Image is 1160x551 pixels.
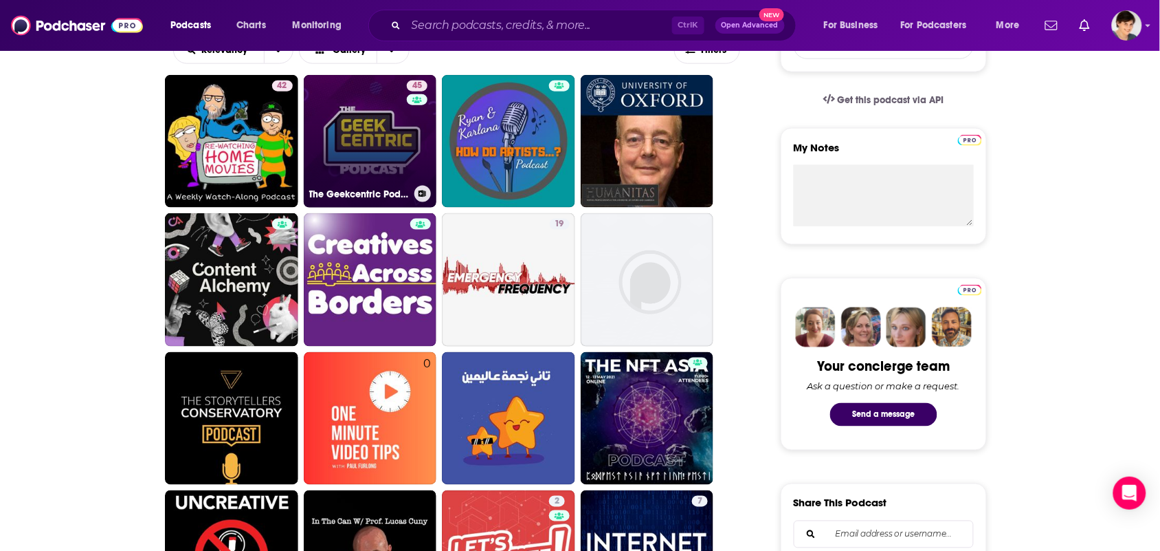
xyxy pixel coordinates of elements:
[814,14,895,36] button: open menu
[1112,10,1142,41] button: Show profile menu
[304,352,437,486] a: 0
[794,141,974,165] label: My Notes
[293,16,342,35] span: Monitoring
[170,16,211,35] span: Podcasts
[818,358,950,376] div: Your concierge team
[698,495,702,509] span: 7
[1040,14,1063,37] a: Show notifications dropdown
[805,521,962,548] input: Email address or username...
[672,17,704,34] span: Ctrl K
[381,10,810,41] div: Search podcasts, credits, & more...
[794,497,887,510] h3: Share This Podcast
[161,14,229,36] button: open menu
[807,381,960,392] div: Ask a question or make a request.
[1112,10,1142,41] span: Logged in as bethwouldknow
[283,14,359,36] button: open menu
[1074,14,1095,37] a: Show notifications dropdown
[932,307,972,347] img: Jon Profile
[958,133,982,146] a: Pro website
[692,496,708,507] a: 7
[423,358,431,480] div: 0
[892,14,987,36] button: open menu
[830,403,937,426] button: Send a message
[701,45,728,55] span: Filters
[550,219,570,230] a: 19
[412,79,422,93] span: 45
[272,80,293,91] a: 42
[841,307,881,347] img: Barbara Profile
[333,45,366,55] span: Gallery
[824,16,878,35] span: For Business
[309,188,409,200] h3: The Geekcentric Podcast
[1113,477,1146,510] div: Open Intercom Messenger
[996,16,1020,35] span: More
[227,14,274,36] a: Charts
[987,14,1037,36] button: open menu
[722,22,779,29] span: Open Advanced
[901,16,967,35] span: For Podcasters
[958,283,982,296] a: Pro website
[11,12,143,39] img: Podchaser - Follow, Share and Rate Podcasts
[549,496,565,507] a: 2
[407,80,427,91] a: 45
[304,75,437,208] a: 45The Geekcentric Podcast
[886,307,926,347] img: Jules Profile
[555,495,559,509] span: 2
[202,45,253,55] span: Relevancy
[759,8,784,21] span: New
[796,307,836,347] img: Sydney Profile
[442,213,575,347] a: 19
[555,217,564,231] span: 19
[278,79,287,93] span: 42
[165,75,298,208] a: 42
[794,521,974,548] div: Search followers
[236,16,266,35] span: Charts
[812,83,955,117] a: Get this podcast via API
[958,135,982,146] img: Podchaser Pro
[715,17,785,34] button: Open AdvancedNew
[838,94,944,106] span: Get this podcast via API
[406,14,672,36] input: Search podcasts, credits, & more...
[1112,10,1142,41] img: User Profile
[174,45,264,55] button: open menu
[958,285,982,296] img: Podchaser Pro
